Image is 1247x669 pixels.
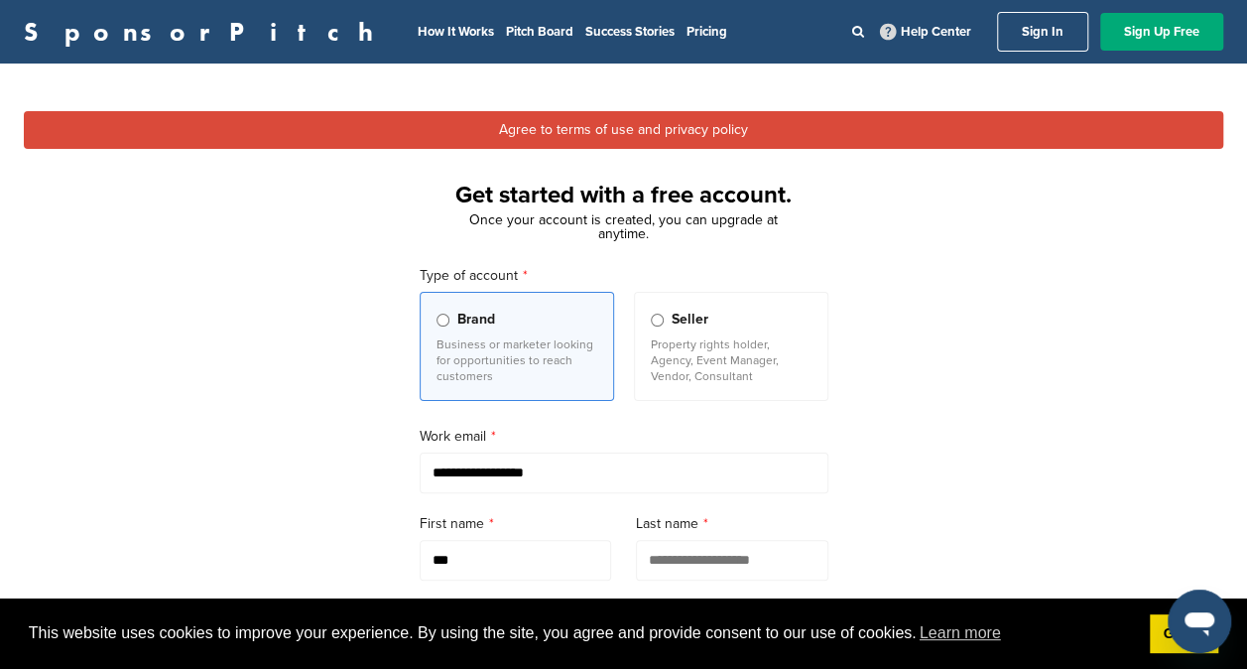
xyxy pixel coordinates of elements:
[436,314,449,327] input: Brand Business or marketer looking for opportunities to reach customers
[457,309,495,331] span: Brand
[585,24,675,40] a: Success Stories
[420,513,612,535] label: First name
[876,20,975,44] a: Help Center
[917,618,1004,648] a: learn more about cookies
[396,178,852,213] h1: Get started with a free account.
[1150,614,1218,654] a: dismiss cookie message
[651,314,664,327] input: Seller Property rights holder, Agency, Event Manager, Vendor, Consultant
[686,24,727,40] a: Pricing
[418,24,494,40] a: How It Works
[651,336,811,384] p: Property rights holder, Agency, Event Manager, Vendor, Consultant
[436,336,597,384] p: Business or marketer looking for opportunities to reach customers
[636,513,828,535] label: Last name
[469,211,778,242] span: Once your account is created, you can upgrade at anytime.
[997,12,1088,52] a: Sign In
[24,111,1223,149] div: Agree to terms of use and privacy policy
[1100,13,1223,51] a: Sign Up Free
[672,309,708,331] span: Seller
[1168,590,1231,653] iframe: Button to launch messaging window
[420,265,828,287] label: Type of account
[24,19,386,45] a: SponsorPitch
[420,426,828,448] label: Work email
[29,618,1134,648] span: This website uses cookies to improve your experience. By using the site, you agree and provide co...
[506,24,573,40] a: Pitch Board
